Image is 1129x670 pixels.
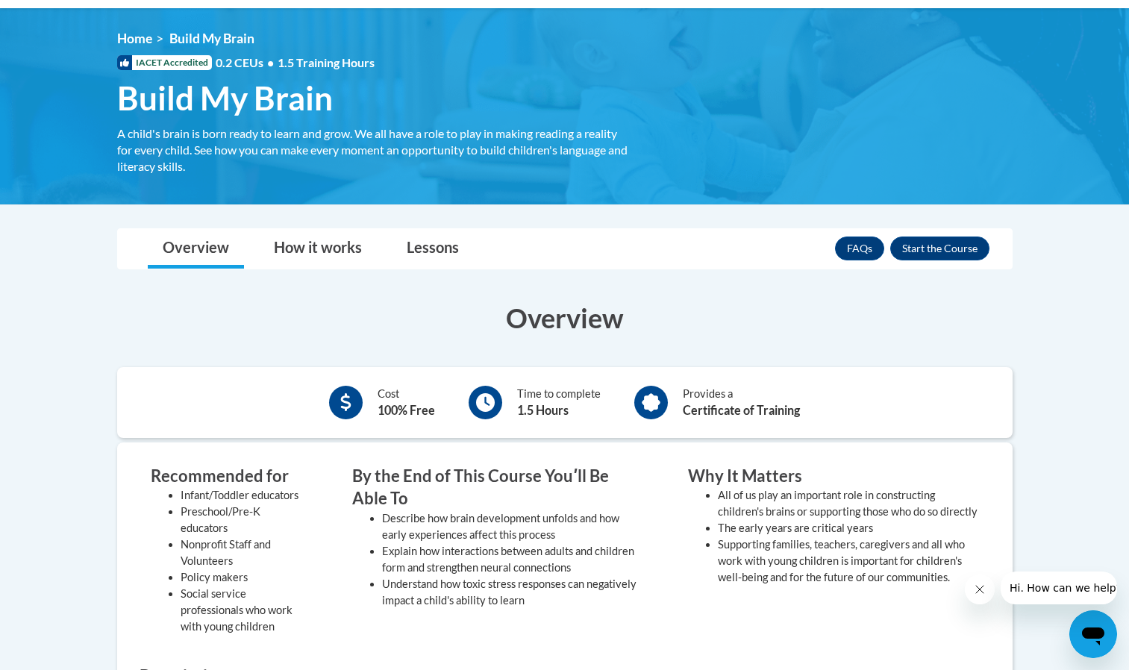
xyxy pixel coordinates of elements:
div: A child's brain is born ready to learn and grow. We all have a role to play in making reading a r... [117,125,632,175]
iframe: Close message [965,574,995,604]
h3: Overview [117,299,1013,336]
li: Policy makers [181,569,307,586]
iframe: Message from company [1001,572,1117,604]
div: Provides a [683,386,800,419]
button: Enroll [890,237,989,260]
a: Lessons [392,229,474,269]
span: 1.5 Training Hours [278,55,375,69]
b: 100% Free [378,403,435,417]
li: Explain how interactions between adults and children form and strengthen neural connections [382,543,643,576]
a: How it works [259,229,377,269]
a: Home [117,31,152,46]
span: Build My Brain [117,78,333,118]
li: Understand how toxic stress responses can negatively impact a child's ability to learn [382,576,643,609]
li: The early years are critical years [718,520,979,536]
li: Supporting families, teachers, caregivers and all who work with young children is important for c... [718,536,979,586]
iframe: Button to launch messaging window [1069,610,1117,658]
span: • [267,55,274,69]
div: Cost [378,386,435,419]
li: Describe how brain development unfolds and how early experiences affect this process [382,510,643,543]
b: Certificate of Training [683,403,800,417]
span: 0.2 CEUs [216,54,375,71]
span: Build My Brain [169,31,254,46]
div: Time to complete [517,386,601,419]
b: 1.5 Hours [517,403,569,417]
h3: Recommended for [151,465,307,488]
h3: By the End of This Course Youʹll Be Able To [352,465,643,511]
li: Infant/Toddler educators [181,487,307,504]
li: Nonprofit Staff and Volunteers [181,536,307,569]
span: IACET Accredited [117,55,212,70]
li: Preschool/Pre-K educators [181,504,307,536]
a: FAQs [835,237,884,260]
span: Hi. How can we help? [9,10,121,22]
li: All of us play an important role in constructing children's brains or supporting those who do so ... [718,487,979,520]
a: Overview [148,229,244,269]
li: Social service professionals who work with young children [181,586,307,635]
h3: Why It Matters [688,465,979,488]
